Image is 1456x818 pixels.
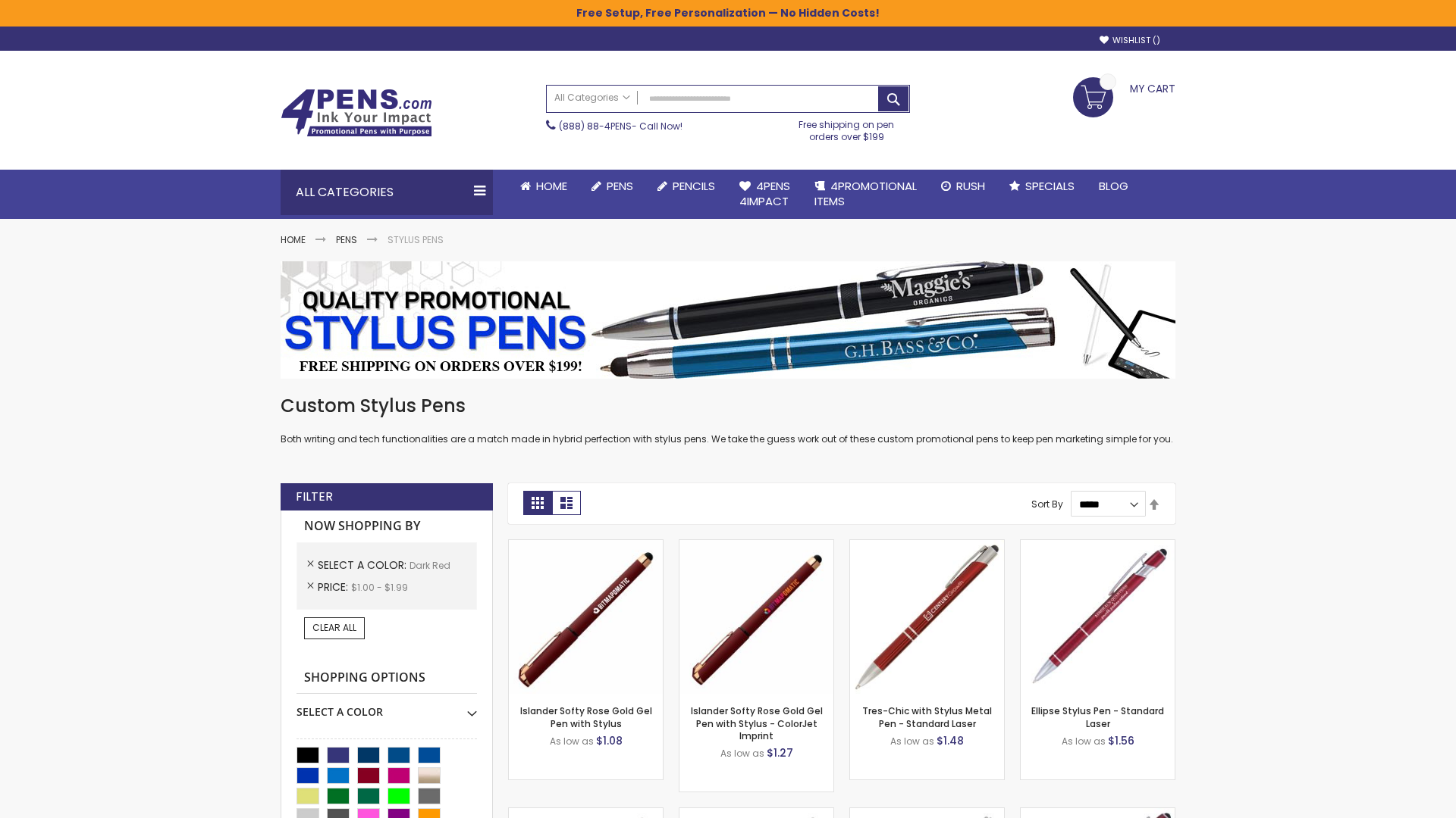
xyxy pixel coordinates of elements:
[409,559,450,572] span: Dark Red
[304,617,365,638] a: Clear All
[739,178,790,209] span: 4Pens 4impact
[1025,178,1075,194] span: Specials
[550,735,594,748] span: As low as
[579,170,645,203] a: Pens
[1062,735,1106,748] span: As low as
[720,747,764,760] span: As low as
[607,178,633,194] span: Pens
[559,120,682,133] span: - Call Now!
[508,170,579,203] a: Home
[929,170,997,203] a: Rush
[520,704,652,729] a: Islander Softy Rose Gold Gel Pen with Stylus
[281,89,432,137] img: 4Pens Custom Pens and Promotional Products
[297,694,477,720] div: Select A Color
[850,539,1004,552] a: Tres-Chic with Stylus Metal Pen - Standard Laser-Dark Red
[679,539,833,552] a: Islander Softy Rose Gold Gel Pen with Stylus - ColorJet Imprint-Dark Red
[281,233,306,246] a: Home
[297,510,477,542] strong: Now Shopping by
[547,86,638,111] a: All Categories
[1021,540,1175,694] img: Ellipse Stylus Pen - Standard Laser-Dark Red
[296,489,333,505] strong: Filter
[281,170,493,215] div: All Categories
[536,178,567,194] span: Home
[691,704,823,742] a: Islander Softy Rose Gold Gel Pen with Stylus - ColorJet Imprint
[509,540,663,694] img: Islander Softy Rose Gold Gel Pen with Stylus-Dark Red
[1021,539,1175,552] a: Ellipse Stylus Pen - Standard Laser-Dark Red
[388,233,444,246] strong: Stylus Pens
[679,540,833,694] img: Islander Softy Rose Gold Gel Pen with Stylus - ColorJet Imprint-Dark Red
[523,491,552,515] strong: Grid
[937,733,964,748] span: $1.48
[596,733,623,748] span: $1.08
[1108,733,1134,748] span: $1.56
[783,113,911,143] div: Free shipping on pen orders over $199
[767,745,793,760] span: $1.27
[509,539,663,552] a: Islander Softy Rose Gold Gel Pen with Stylus-Dark Red
[297,662,477,695] strong: Shopping Options
[997,170,1087,203] a: Specials
[1100,35,1160,46] a: Wishlist
[727,170,802,219] a: 4Pens4impact
[281,394,1175,446] div: Both writing and tech functionalities are a match made in hybrid perfection with stylus pens. We ...
[554,92,630,104] span: All Categories
[1031,498,1063,510] label: Sort By
[281,261,1175,379] img: Stylus Pens
[336,233,357,246] a: Pens
[850,540,1004,694] img: Tres-Chic with Stylus Metal Pen - Standard Laser-Dark Red
[351,581,408,594] span: $1.00 - $1.99
[802,170,929,219] a: 4PROMOTIONALITEMS
[645,170,727,203] a: Pencils
[814,178,917,209] span: 4PROMOTIONAL ITEMS
[318,579,351,595] span: Price
[956,178,985,194] span: Rush
[318,557,409,573] span: Select A Color
[890,735,934,748] span: As low as
[559,120,632,133] a: (888) 88-4PENS
[1031,704,1164,729] a: Ellipse Stylus Pen - Standard Laser
[1099,178,1128,194] span: Blog
[1087,170,1141,203] a: Blog
[862,704,992,729] a: Tres-Chic with Stylus Metal Pen - Standard Laser
[281,394,1175,418] h1: Custom Stylus Pens
[312,621,356,634] span: Clear All
[673,178,715,194] span: Pencils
